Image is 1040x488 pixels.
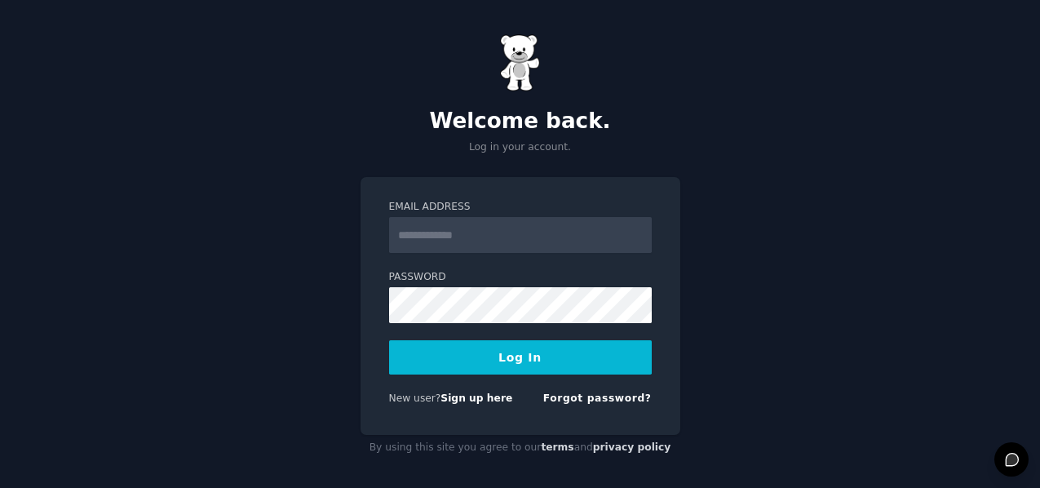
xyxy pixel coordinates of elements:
[361,435,680,461] div: By using this site you agree to our and
[543,393,652,404] a: Forgot password?
[389,340,652,375] button: Log In
[500,34,541,91] img: Gummy Bear
[593,441,671,453] a: privacy policy
[389,200,652,215] label: Email Address
[541,441,573,453] a: terms
[389,393,441,404] span: New user?
[361,140,680,155] p: Log in your account.
[361,109,680,135] h2: Welcome back.
[389,270,652,285] label: Password
[440,393,512,404] a: Sign up here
